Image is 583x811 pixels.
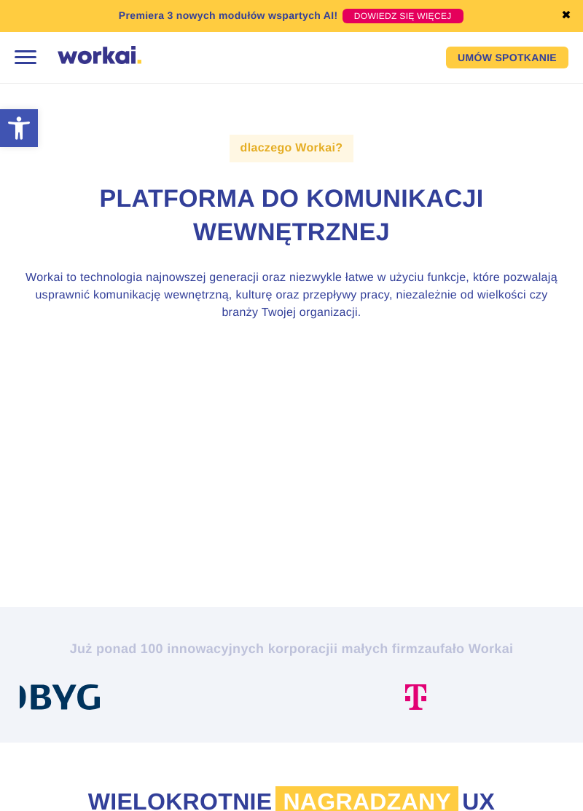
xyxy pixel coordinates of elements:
[334,641,418,656] i: i małych firm
[446,47,568,68] a: UMÓW SPOTKANIE
[343,9,463,23] a: DOWIEDZ SIĘ WIĘCEJ
[230,135,354,162] label: dlaczego Workai?
[561,10,571,22] a: ✖
[20,183,564,250] h1: Platforma do komunikacji wewnętrznej
[20,269,564,322] h3: Workai to technologia najnowszej generacji oraz niezwykle łatwe w użyciu funkcje, które pozwalają...
[119,8,338,23] p: Premiera 3 nowych modułów wspartych AI!
[20,640,564,657] h2: Już ponad 100 innowacyjnych korporacji zaufało Workai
